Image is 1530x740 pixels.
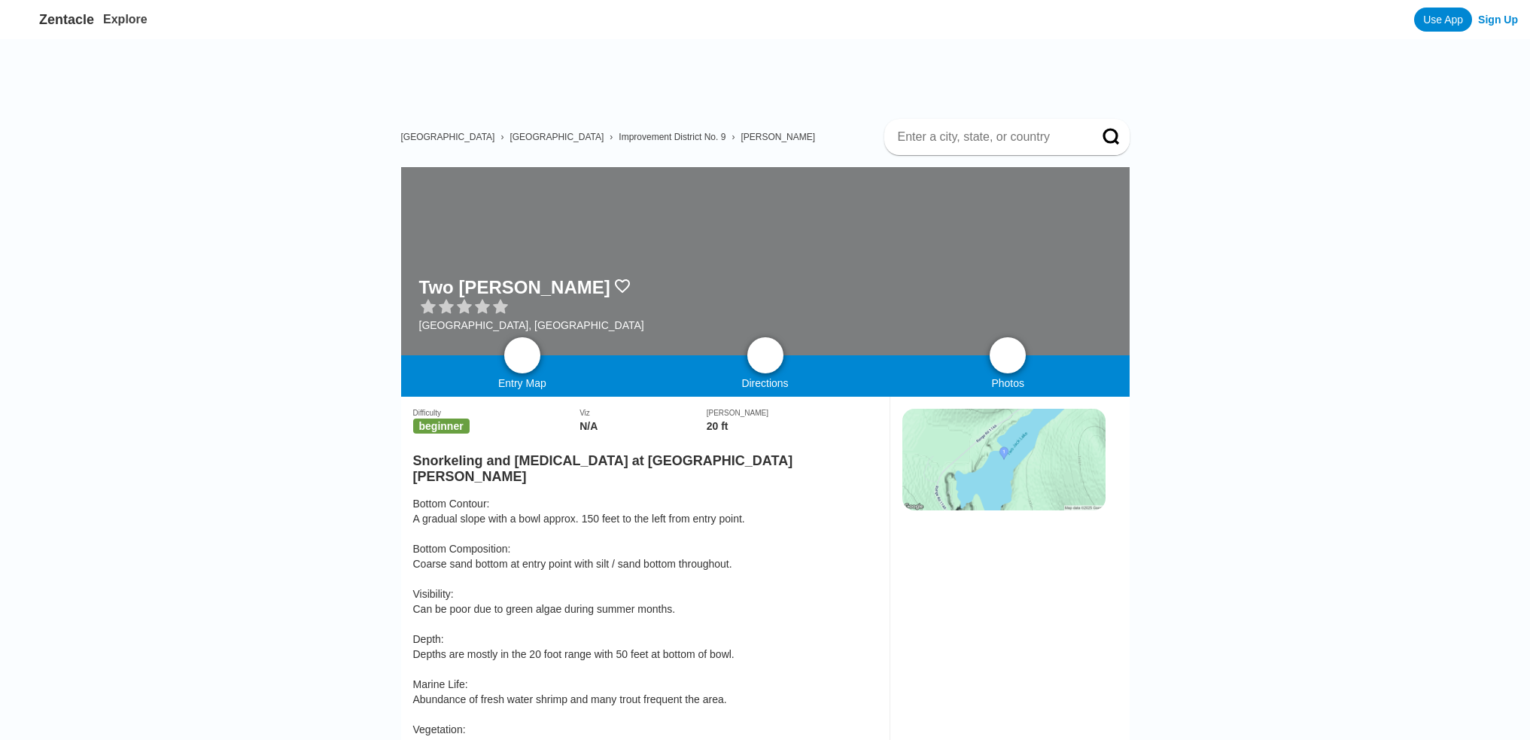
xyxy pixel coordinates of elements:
h1: Two [PERSON_NAME] [419,277,610,298]
div: Viz [579,409,707,417]
img: map [513,346,531,364]
div: Photos [887,377,1130,389]
a: Use App [1414,8,1472,32]
a: [PERSON_NAME] [741,132,815,142]
a: Sign Up [1478,14,1518,26]
a: [GEOGRAPHIC_DATA] [401,132,495,142]
a: photos [990,337,1026,373]
input: Enter a city, state, or country [896,129,1081,145]
div: Directions [643,377,887,389]
div: N/A [579,420,707,432]
a: Improvement District No. 9 [619,132,725,142]
span: Zentacle [39,12,94,28]
img: directions [756,346,774,364]
a: [GEOGRAPHIC_DATA] [509,132,604,142]
img: Zentacle logo [12,8,36,32]
span: › [732,132,735,142]
h2: Snorkeling and [MEDICAL_DATA] at [GEOGRAPHIC_DATA][PERSON_NAME] [413,444,878,485]
span: beginner [413,419,470,434]
img: staticmap [902,409,1106,510]
div: Entry Map [401,377,644,389]
img: photos [999,346,1017,364]
div: [PERSON_NAME] [707,409,878,417]
a: map [504,337,540,373]
a: Zentacle logoZentacle [12,8,94,32]
a: Explore [103,13,148,26]
div: [GEOGRAPHIC_DATA], [GEOGRAPHIC_DATA] [419,319,644,331]
div: 20 ft [707,420,878,432]
span: › [500,132,503,142]
span: › [610,132,613,142]
div: Difficulty [413,409,580,417]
